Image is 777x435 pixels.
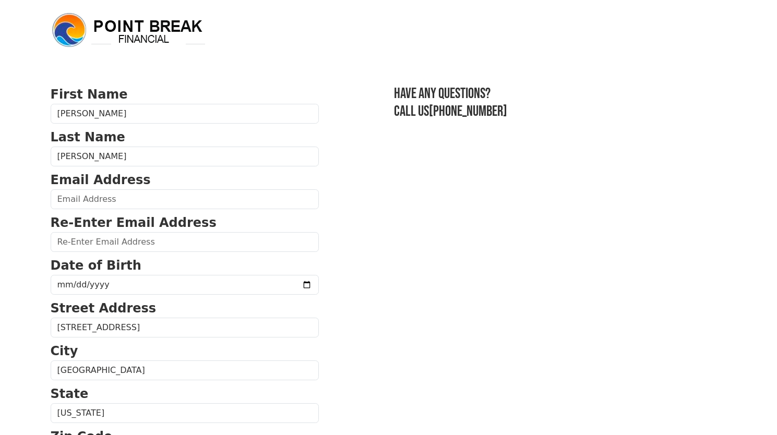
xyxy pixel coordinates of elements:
strong: Email Address [51,173,151,187]
img: logo.png [51,11,207,49]
input: Email Address [51,189,319,209]
h3: Call us [394,103,727,120]
h3: Have any questions? [394,85,727,103]
input: City [51,360,319,380]
input: Re-Enter Email Address [51,232,319,252]
input: Street Address [51,318,319,337]
strong: Date of Birth [51,258,141,273]
input: Last Name [51,147,319,166]
a: [PHONE_NUMBER] [429,103,507,120]
strong: Last Name [51,130,125,144]
strong: Re-Enter Email Address [51,215,217,230]
strong: Street Address [51,301,157,316]
strong: State [51,386,89,401]
input: First Name [51,104,319,124]
strong: First Name [51,87,128,102]
strong: City [51,344,78,358]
